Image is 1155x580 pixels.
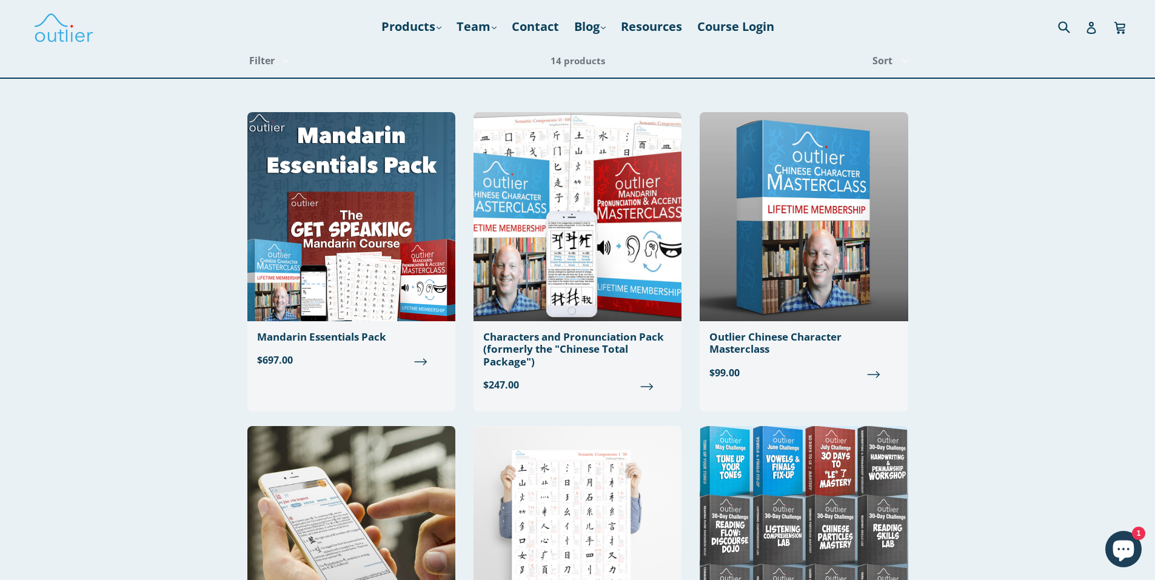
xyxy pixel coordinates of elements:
[709,331,898,356] div: Outlier Chinese Character Masterclass
[375,16,447,38] a: Products
[257,353,446,367] span: $697.00
[1102,531,1145,570] inbox-online-store-chat: Shopify online store chat
[247,112,455,377] a: Mandarin Essentials Pack $697.00
[33,9,94,44] img: Outlier Linguistics
[709,365,898,380] span: $99.00
[700,112,908,321] img: Outlier Chinese Character Masterclass Outlier Linguistics
[483,331,672,368] div: Characters and Pronunciation Pack (formerly the "Chinese Total Package")
[700,112,908,390] a: Outlier Chinese Character Masterclass $99.00
[474,112,681,402] a: Characters and Pronunciation Pack (formerly the "Chinese Total Package") $247.00
[450,16,503,38] a: Team
[568,16,612,38] a: Blog
[247,112,455,321] img: Mandarin Essentials Pack
[257,331,446,343] div: Mandarin Essentials Pack
[483,378,672,392] span: $247.00
[474,112,681,321] img: Chinese Total Package Outlier Linguistics
[551,55,605,67] span: 14 products
[1055,14,1088,39] input: Search
[615,16,688,38] a: Resources
[691,16,780,38] a: Course Login
[506,16,565,38] a: Contact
